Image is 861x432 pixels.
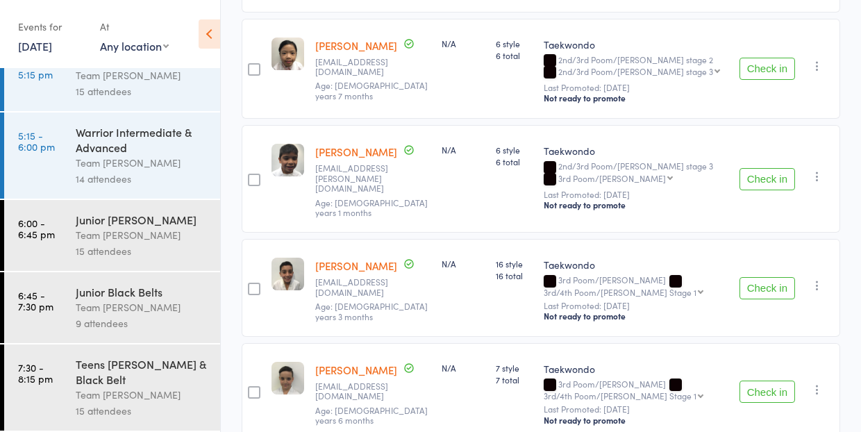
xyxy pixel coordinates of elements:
[4,344,220,431] a: 7:30 -8:15 pmTeens [PERSON_NAME] & Black BeltTeam [PERSON_NAME]15 attendees
[76,315,208,331] div: 9 attendees
[544,362,728,376] div: Taekwondo
[442,144,485,156] div: N/A
[100,38,169,53] div: Any location
[76,124,208,155] div: Warrior Intermediate & Advanced
[496,269,533,281] span: 16 total
[544,144,728,158] div: Taekwondo
[18,58,53,80] time: 4:30 - 5:15 pm
[76,284,208,299] div: Junior Black Belts
[496,38,533,49] span: 6 style
[544,310,728,322] div: Not ready to promote
[442,38,485,49] div: N/A
[76,155,208,171] div: Team [PERSON_NAME]
[315,258,397,273] a: [PERSON_NAME]
[76,387,208,403] div: Team [PERSON_NAME]
[544,379,728,400] div: 3rd Poom/[PERSON_NAME]
[315,163,430,193] small: joy.massimino@gmail.com
[315,197,428,218] span: Age: [DEMOGRAPHIC_DATA] years 1 months
[544,38,728,51] div: Taekwondo
[76,243,208,259] div: 15 attendees
[4,272,220,343] a: 6:45 -7:30 pmJunior Black BeltsTeam [PERSON_NAME]9 attendees
[271,38,304,70] img: image1553299365.png
[315,38,397,53] a: [PERSON_NAME]
[315,300,428,322] span: Age: [DEMOGRAPHIC_DATA] years 3 months
[100,15,169,38] div: At
[442,258,485,269] div: N/A
[544,301,728,310] small: Last Promoted: [DATE]
[18,217,55,240] time: 6:00 - 6:45 pm
[18,130,55,152] time: 5:15 - 6:00 pm
[496,156,533,167] span: 6 total
[271,144,304,176] img: image1550878638.png
[544,92,728,103] div: Not ready to promote
[76,403,208,419] div: 15 attendees
[18,290,53,312] time: 6:45 - 7:30 pm
[558,67,713,76] div: 2nd/3rd Poom/[PERSON_NAME] stage 3
[315,363,397,377] a: [PERSON_NAME]
[315,404,428,426] span: Age: [DEMOGRAPHIC_DATA] years 6 months
[544,404,728,414] small: Last Promoted: [DATE]
[496,144,533,156] span: 6 style
[76,356,208,387] div: Teens [PERSON_NAME] & Black Belt
[739,168,795,190] button: Check in
[315,144,397,159] a: [PERSON_NAME]
[496,49,533,61] span: 6 total
[544,83,728,92] small: Last Promoted: [DATE]
[496,258,533,269] span: 16 style
[544,275,728,296] div: 3rd Poom/[PERSON_NAME]
[76,67,208,83] div: Team [PERSON_NAME]
[4,40,220,111] a: 4:30 -5:15 pmWarrior Beginner (7-9yrs)Team [PERSON_NAME]15 attendees
[442,362,485,374] div: N/A
[544,415,728,426] div: Not ready to promote
[315,57,430,77] small: jannyhienus@yahoo.com
[739,381,795,403] button: Check in
[76,212,208,227] div: Junior [PERSON_NAME]
[739,58,795,80] button: Check in
[76,83,208,99] div: 15 attendees
[315,381,430,401] small: redfin60@protonmail.com
[496,362,533,374] span: 7 style
[76,299,208,315] div: Team [PERSON_NAME]
[544,161,728,185] div: 2nd/3rd Poom/[PERSON_NAME] stage 3
[544,391,696,400] div: 3rd/4th Poom/[PERSON_NAME] Stage 1
[496,374,533,385] span: 7 total
[544,288,696,297] div: 3rd/4th Poom/[PERSON_NAME] Stage 1
[544,190,728,199] small: Last Promoted: [DATE]
[544,199,728,210] div: Not ready to promote
[76,227,208,243] div: Team [PERSON_NAME]
[18,15,86,38] div: Events for
[18,362,53,384] time: 7:30 - 8:15 pm
[739,277,795,299] button: Check in
[315,277,430,297] small: grillinc@bigpond.net.au
[544,55,728,78] div: 2nd/3rd Poom/[PERSON_NAME] stage 2
[76,171,208,187] div: 14 attendees
[544,258,728,272] div: Taekwondo
[315,79,428,101] span: Age: [DEMOGRAPHIC_DATA] years 7 months
[4,200,220,271] a: 6:00 -6:45 pmJunior [PERSON_NAME]Team [PERSON_NAME]15 attendees
[4,113,220,199] a: 5:15 -6:00 pmWarrior Intermediate & AdvancedTeam [PERSON_NAME]14 attendees
[18,38,52,53] a: [DATE]
[271,258,304,290] img: image1553068415.png
[558,174,666,183] div: 3rd Poom/[PERSON_NAME]
[271,362,304,394] img: image1554186472.png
